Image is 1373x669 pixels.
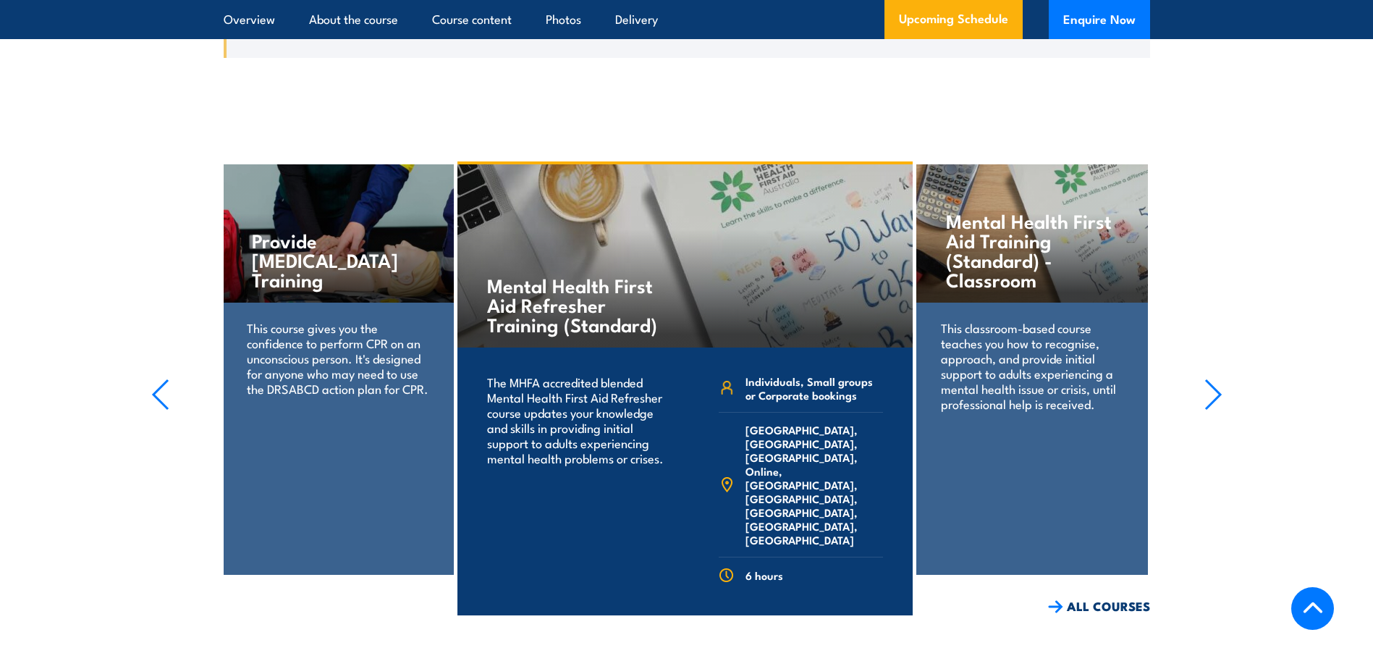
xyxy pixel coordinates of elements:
[745,374,883,402] span: Individuals, Small groups or Corporate bookings
[252,230,423,289] h4: Provide [MEDICAL_DATA] Training
[247,320,428,396] p: This course gives you the confidence to perform CPR on an unconscious person. It's designed for a...
[1048,598,1150,615] a: ALL COURSES
[946,211,1118,289] h4: Mental Health First Aid Training (Standard) - Classroom
[487,275,657,334] h4: Mental Health First Aid Refresher Training (Standard)
[745,423,883,547] span: [GEOGRAPHIC_DATA], [GEOGRAPHIC_DATA], [GEOGRAPHIC_DATA], Online, [GEOGRAPHIC_DATA], [GEOGRAPHIC_D...
[941,320,1123,411] p: This classroom-based course teaches you how to recognise, approach, and provide initial support t...
[745,568,783,582] span: 6 hours
[487,374,666,466] p: The MHFA accredited blended Mental Health First Aid Refresher course updates your knowledge and s...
